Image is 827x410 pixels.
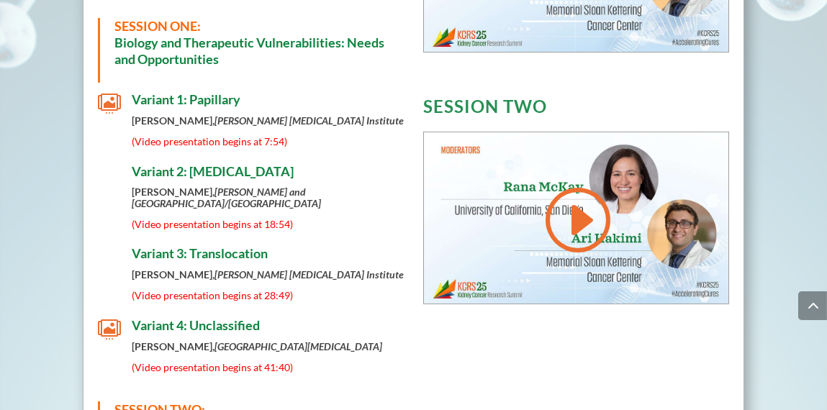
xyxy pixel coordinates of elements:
[132,361,293,373] span: (Video presentation begins at 41:40)
[132,340,382,352] strong: [PERSON_NAME],
[214,340,382,352] em: [GEOGRAPHIC_DATA][MEDICAL_DATA]
[98,164,121,187] span: 
[214,114,404,127] em: [PERSON_NAME] [MEDICAL_DATA] Institute
[98,318,121,341] span: 
[132,114,404,127] strong: [PERSON_NAME],
[132,268,404,281] strong: [PERSON_NAME],
[214,268,404,281] em: [PERSON_NAME] [MEDICAL_DATA] Institute
[114,18,201,34] span: SESSION ONE:
[132,163,294,179] span: Variant 2: [MEDICAL_DATA]
[132,91,240,107] span: Variant 1: Papillary
[132,289,293,301] span: (Video presentation begins at 28:49)
[132,245,268,261] span: Variant 3: Translocation
[132,317,260,333] span: Variant 4: Unclassified
[98,92,121,115] span: 
[423,98,729,122] h3: SESSION TWO
[132,186,321,209] strong: [PERSON_NAME],
[132,218,293,230] span: (Video presentation begins at 18:54)
[98,246,121,269] span: 
[132,135,287,147] span: (Video presentation begins at 7:54)
[132,186,321,209] em: [PERSON_NAME] and [GEOGRAPHIC_DATA]/[GEOGRAPHIC_DATA]
[114,35,384,67] strong: Biology and Therapeutic Vulnerabilities: Needs and Opportunities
